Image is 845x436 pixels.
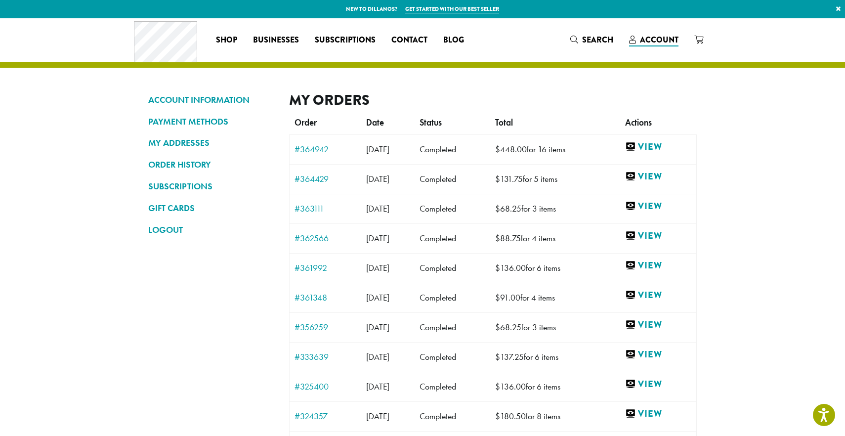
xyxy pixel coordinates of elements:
[366,322,389,333] span: [DATE]
[415,253,490,283] td: Completed
[415,312,490,342] td: Completed
[366,381,389,392] span: [DATE]
[295,204,356,213] a: #363111
[490,253,620,283] td: for 6 items
[625,230,691,242] a: View
[490,223,620,253] td: for 4 items
[415,283,490,312] td: Completed
[495,322,521,333] span: 68.25
[415,164,490,194] td: Completed
[495,292,500,303] span: $
[366,174,389,184] span: [DATE]
[295,145,356,154] a: #364942
[625,289,691,302] a: View
[495,262,500,273] span: $
[295,117,317,128] span: Order
[640,34,678,45] span: Account
[495,381,526,392] span: 136.00
[490,194,620,223] td: for 3 items
[295,263,356,272] a: #361992
[405,5,499,13] a: Get started with our best seller
[253,34,299,46] span: Businesses
[625,378,691,391] a: View
[625,319,691,331] a: View
[366,351,389,362] span: [DATE]
[295,323,356,332] a: #356259
[366,203,389,214] span: [DATE]
[366,233,389,244] span: [DATE]
[216,34,237,46] span: Shop
[208,32,245,48] a: Shop
[490,372,620,401] td: for 6 items
[495,322,500,333] span: $
[295,412,356,421] a: #324357
[495,411,500,422] span: $
[415,223,490,253] td: Completed
[415,372,490,401] td: Completed
[495,411,526,422] span: 180.50
[148,113,274,130] a: PAYMENT METHODS
[366,144,389,155] span: [DATE]
[495,351,524,362] span: 137.25
[495,117,513,128] span: Total
[295,293,356,302] a: #361348
[148,221,274,238] a: LOGOUT
[490,312,620,342] td: for 3 items
[495,144,527,155] span: 448.00
[443,34,464,46] span: Blog
[366,292,389,303] span: [DATE]
[495,351,500,362] span: $
[625,200,691,213] a: View
[415,134,490,164] td: Completed
[625,141,691,153] a: View
[625,260,691,272] a: View
[415,401,490,431] td: Completed
[562,32,621,48] a: Search
[148,178,274,195] a: SUBSCRIPTIONS
[490,401,620,431] td: for 8 items
[495,233,500,244] span: $
[295,234,356,243] a: #362566
[625,408,691,420] a: View
[625,171,691,183] a: View
[295,174,356,183] a: #364429
[391,34,427,46] span: Contact
[148,134,274,151] a: MY ADDRESSES
[148,200,274,217] a: GIFT CARDS
[582,34,613,45] span: Search
[295,382,356,391] a: #325400
[490,164,620,194] td: for 5 items
[366,262,389,273] span: [DATE]
[415,342,490,372] td: Completed
[625,117,652,128] span: Actions
[625,349,691,361] a: View
[495,381,500,392] span: $
[495,292,520,303] span: 91.00
[495,203,521,214] span: 68.25
[490,342,620,372] td: for 6 items
[148,156,274,173] a: ORDER HISTORY
[415,194,490,223] td: Completed
[366,117,384,128] span: Date
[366,411,389,422] span: [DATE]
[495,262,526,273] span: 136.00
[495,203,500,214] span: $
[495,174,523,184] span: 131.75
[420,117,442,128] span: Status
[315,34,376,46] span: Subscriptions
[289,91,697,109] h2: My Orders
[148,91,274,108] a: ACCOUNT INFORMATION
[495,174,500,184] span: $
[490,283,620,312] td: for 4 items
[495,144,500,155] span: $
[295,352,356,361] a: #333639
[490,134,620,164] td: for 16 items
[495,233,521,244] span: 88.75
